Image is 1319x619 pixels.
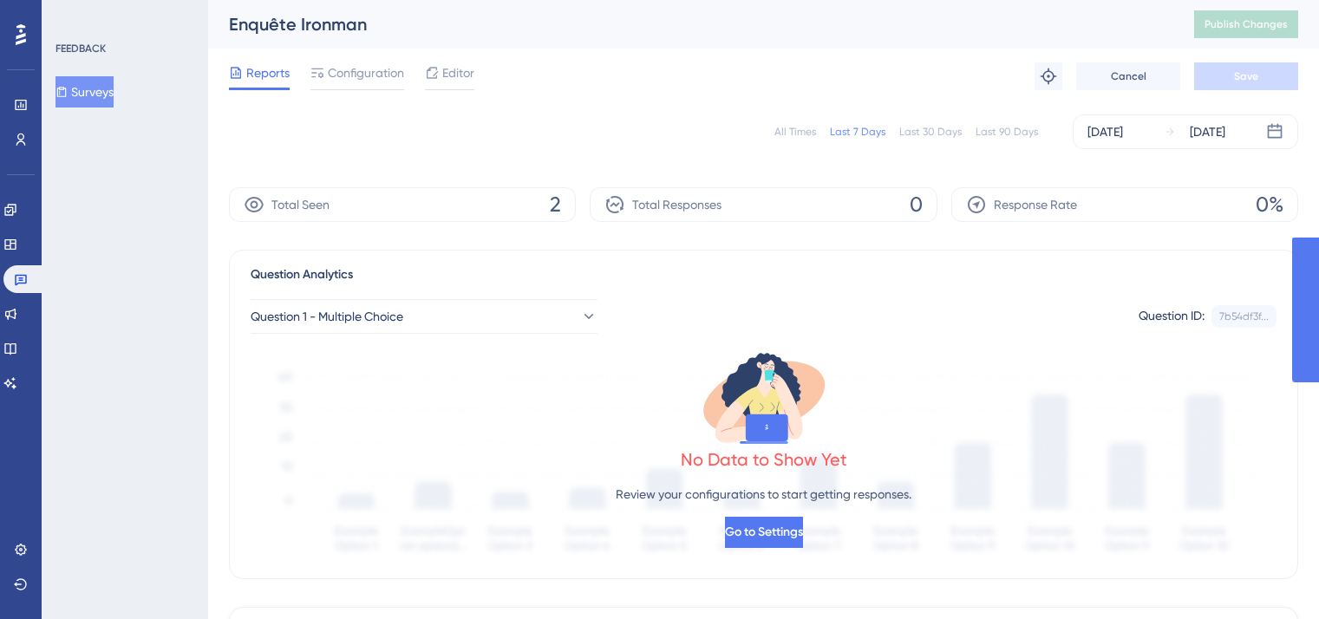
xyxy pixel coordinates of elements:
span: Response Rate [994,194,1077,215]
button: Question 1 - Multiple Choice [251,299,597,334]
span: 2 [550,191,561,218]
span: Total Responses [632,194,722,215]
span: Question Analytics [251,264,353,285]
span: Editor [442,62,474,83]
button: Cancel [1076,62,1180,90]
span: 0% [1256,191,1283,218]
div: All Times [774,125,816,139]
button: Surveys [56,76,114,108]
span: Cancel [1111,69,1146,83]
span: Save [1234,69,1258,83]
div: Enquête Ironman [229,12,1151,36]
div: [DATE] [1190,121,1225,142]
span: Total Seen [271,194,330,215]
button: Save [1194,62,1298,90]
div: No Data to Show Yet [681,447,847,472]
button: Go to Settings [725,517,803,548]
span: Publish Changes [1205,17,1288,31]
span: Configuration [328,62,404,83]
span: Question 1 - Multiple Choice [251,306,403,327]
div: Last 90 Days [976,125,1038,139]
span: 0 [910,191,923,218]
iframe: UserGuiding AI Assistant Launcher [1246,551,1298,603]
p: Review your configurations to start getting responses. [616,484,911,505]
div: Question ID: [1139,305,1205,328]
div: [DATE] [1087,121,1123,142]
div: 7b54df3f... [1219,309,1269,323]
button: Publish Changes [1194,10,1298,38]
div: FEEDBACK [56,42,106,55]
span: Reports [246,62,290,83]
div: Last 30 Days [899,125,962,139]
div: Last 7 Days [830,125,885,139]
span: Go to Settings [725,522,803,543]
